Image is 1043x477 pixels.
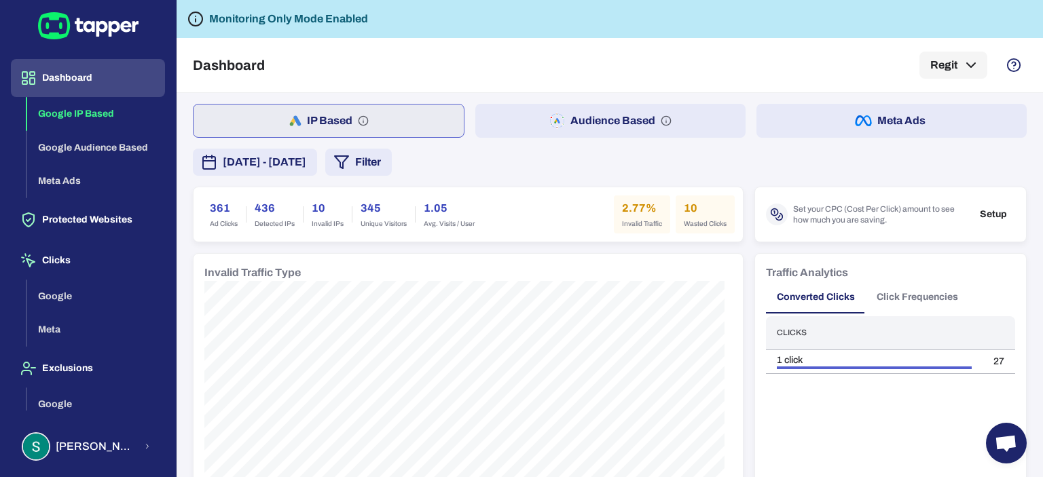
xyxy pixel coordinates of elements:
[866,281,969,313] button: Click Frequencies
[11,71,165,83] a: Dashboard
[622,200,662,216] h6: 2.77%
[223,154,306,170] span: [DATE] - [DATE]
[983,349,1015,373] td: 27
[312,200,344,216] h6: 10
[424,219,475,229] span: Avg. Visits / User
[27,131,165,165] button: Google Audience Based
[766,265,848,281] h6: Traffic Analytics
[11,242,165,280] button: Clicks
[27,140,165,152] a: Google Audience Based
[255,219,295,229] span: Detected IPs
[361,219,407,229] span: Unique Visitors
[11,59,165,97] button: Dashboard
[210,200,238,216] h6: 361
[424,200,475,216] h6: 1.05
[255,200,295,216] h6: 436
[193,57,265,73] h5: Dashboard
[622,219,662,229] span: Invalid Traffic
[193,104,464,138] button: IP Based
[23,434,49,459] img: Stuart Parkin
[204,265,301,281] h6: Invalid Traffic Type
[210,219,238,229] span: Ad Clicks
[325,149,392,176] button: Filter
[986,423,1027,463] div: Open chat
[11,254,165,265] a: Clicks
[27,397,165,408] a: Google
[27,289,165,301] a: Google
[193,149,317,176] button: [DATE] - [DATE]
[27,387,165,421] button: Google
[919,52,987,79] button: Regit
[27,107,165,119] a: Google IP Based
[793,204,966,225] span: Set your CPC (Cost Per Click) amount to see how much you are saving.
[684,219,727,229] span: Wasted Clicks
[27,164,165,198] button: Meta Ads
[661,115,672,126] svg: Audience based: Search, Display, Shopping, Video Performance Max, Demand Generation
[11,427,165,466] button: Stuart Parkin[PERSON_NAME] [PERSON_NAME]
[27,280,165,313] button: Google
[11,201,165,239] button: Protected Websites
[972,204,1015,225] button: Setup
[361,200,407,216] h6: 345
[312,219,344,229] span: Invalid IPs
[11,362,165,373] a: Exclusions
[187,11,204,27] svg: Tapper is not blocking any fraudulent activity for this domain
[27,313,165,347] button: Meta
[11,213,165,225] a: Protected Websites
[56,440,135,453] span: [PERSON_NAME] [PERSON_NAME]
[27,323,165,335] a: Meta
[777,354,972,366] div: 1 click
[27,174,165,186] a: Meta Ads
[358,115,369,126] svg: IP based: Search, Display, and Shopping.
[475,104,746,138] button: Audience Based
[756,104,1027,138] button: Meta Ads
[27,97,165,131] button: Google IP Based
[766,316,983,349] th: Clicks
[11,349,165,387] button: Exclusions
[766,281,866,313] button: Converted Clicks
[684,200,727,216] h6: 10
[209,11,368,27] h6: Monitoring Only Mode Enabled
